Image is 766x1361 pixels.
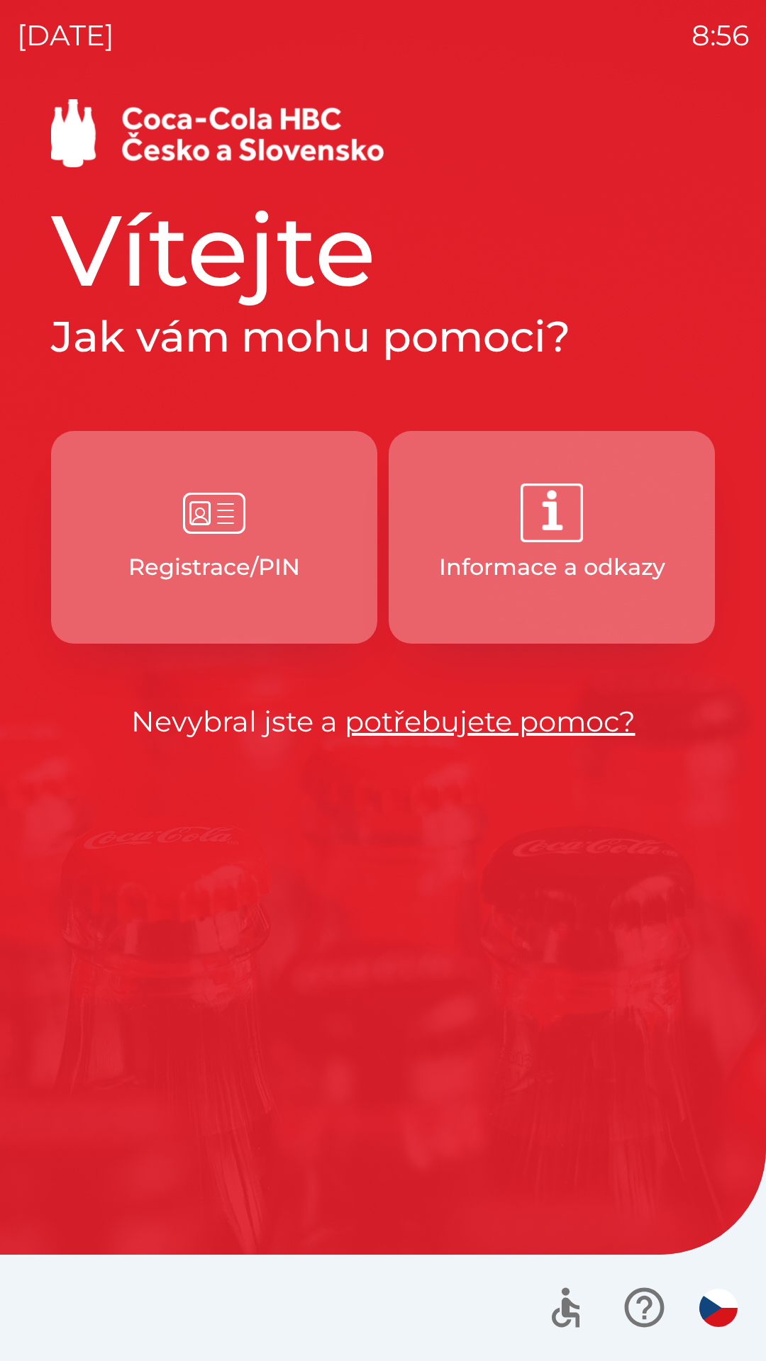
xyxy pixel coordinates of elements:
button: Registrace/PIN [51,431,377,644]
p: Informace a odkazy [439,550,665,584]
img: e6b0946f-9245-445c-9933-d8d2cebc90cb.png [183,482,245,544]
img: 2da3ce84-b443-4ada-b987-6433ed45e4b0.png [521,482,583,544]
p: 8:56 [692,14,749,57]
img: cs flag [699,1289,738,1327]
h1: Vítejte [51,190,715,310]
a: potřebujete pomoc? [345,704,635,739]
p: Nevybral jste a [51,700,715,743]
h2: Jak vám mohu pomoci? [51,310,715,363]
p: [DATE] [17,14,114,57]
img: Logo [51,99,715,167]
p: Registrace/PIN [128,550,300,584]
button: Informace a odkazy [389,431,715,644]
